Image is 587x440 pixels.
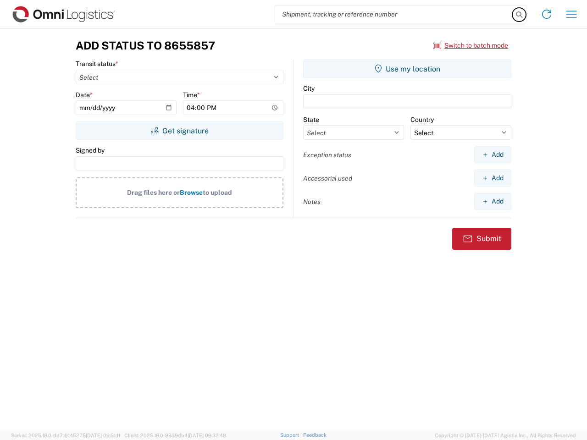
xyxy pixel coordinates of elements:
[275,5,513,23] input: Shipment, tracking or reference number
[303,198,321,206] label: Notes
[474,170,511,187] button: Add
[452,228,511,250] button: Submit
[76,39,215,52] h3: Add Status to 8655857
[280,432,303,438] a: Support
[303,432,327,438] a: Feedback
[180,189,203,196] span: Browse
[303,174,352,182] label: Accessorial used
[303,151,351,159] label: Exception status
[303,115,319,124] label: State
[183,91,200,99] label: Time
[86,433,120,438] span: [DATE] 09:51:11
[474,193,511,210] button: Add
[11,433,120,438] span: Server: 2025.18.0-dd719145275
[76,121,283,140] button: Get signature
[303,84,315,93] label: City
[435,431,576,440] span: Copyright © [DATE]-[DATE] Agistix Inc., All Rights Reserved
[127,189,180,196] span: Drag files here or
[76,91,93,99] label: Date
[76,146,105,154] label: Signed by
[474,146,511,163] button: Add
[303,60,511,78] button: Use my location
[76,60,118,68] label: Transit status
[188,433,226,438] span: [DATE] 09:32:48
[433,38,508,53] button: Switch to batch mode
[124,433,226,438] span: Client: 2025.18.0-9839db4
[410,115,434,124] label: Country
[203,189,232,196] span: to upload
